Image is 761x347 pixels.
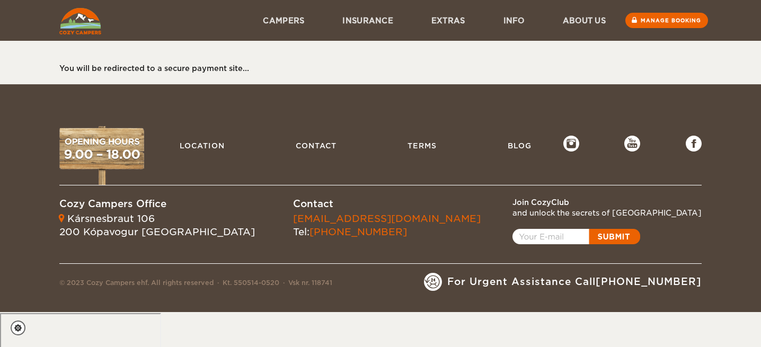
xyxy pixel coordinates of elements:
a: Blog [502,136,537,156]
img: Cozy Campers [59,8,101,34]
a: [PHONE_NUMBER] [596,276,702,287]
div: and unlock the secrets of [GEOGRAPHIC_DATA] [512,208,702,218]
div: Kársnesbraut 106 200 Kópavogur [GEOGRAPHIC_DATA] [59,212,255,239]
div: You will be redirected to a secure payment site... [59,63,691,74]
a: Terms [402,136,442,156]
a: Manage booking [625,13,708,28]
div: Join CozyClub [512,197,702,208]
span: For Urgent Assistance Call [447,275,702,289]
div: Tel: [293,212,481,239]
a: [PHONE_NUMBER] [309,226,407,237]
div: Contact [293,197,481,211]
a: Location [174,136,230,156]
a: Cookie settings [11,321,32,335]
a: Contact [290,136,342,156]
div: © 2023 Cozy Campers ehf. All rights reserved Kt. 550514-0520 Vsk nr. 118741 [59,278,332,291]
a: [EMAIL_ADDRESS][DOMAIN_NAME] [293,213,481,224]
a: Open popup [512,229,640,244]
div: Cozy Campers Office [59,197,255,211]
